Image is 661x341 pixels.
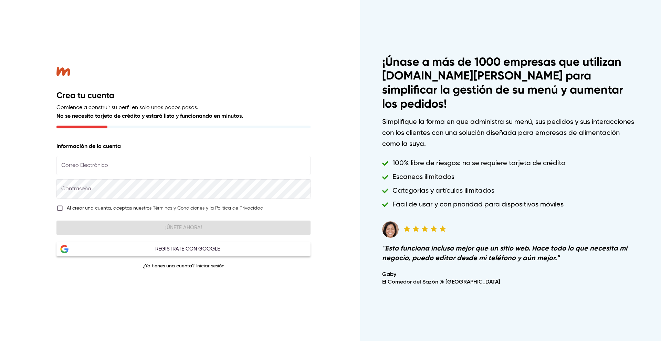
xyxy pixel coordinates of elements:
[60,245,69,254] img: Google Logo
[56,90,311,101] h2: Crea tu cuenta
[215,206,263,211] a: Política de Privacidad
[56,142,311,150] p: Información de la cuenta
[392,199,564,210] h6: Fácil de usar y con prioridad para dispositivos móviles
[382,55,639,111] h1: ¡Únase a más de 1000 empresas que utilizan [DOMAIN_NAME][PERSON_NAME] para simplificar la gestión...
[382,221,399,238] img: Testimonial avatar
[392,185,494,196] h6: Categorías y artículos ilimitados
[382,243,639,263] h6: " Esto funciona incluso mejor que un sitio web. Hace todo lo que necesita mi negocio, puedo edita...
[382,271,639,286] h6: Gaby El Comedor del Sazón @ [GEOGRAPHIC_DATA]
[392,158,565,169] h6: 100% libre de riesgos: no se requiere tarjeta de crédito
[56,104,311,112] p: Comience a construir su perfil en solo unos pocos pasos.
[392,172,454,183] h6: Escaneos ilimitados
[382,117,639,150] h6: Simplifique la forma en que administra su menú, sus pedidos y sus interacciones con los clientes ...
[153,206,204,211] a: Términos y Condiciones
[67,204,263,212] div: Al crear una cuenta, aceptas nuestros y la
[56,112,311,120] p: No se necesita tarjeta de crédito y estará listo y funcionando en minutos.
[69,245,307,254] div: Regístrate con Google
[56,263,311,269] p: ¿Ya tienes una cuenta?
[196,264,224,268] a: Iniciar sesión
[56,242,311,256] button: Google LogoRegístrate con Google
